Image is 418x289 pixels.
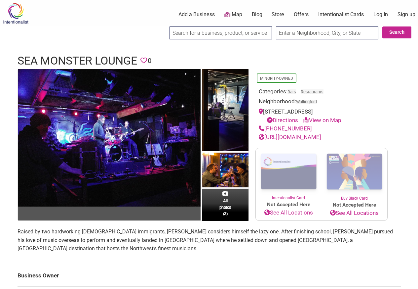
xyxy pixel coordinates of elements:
[18,53,137,69] h1: Sea Monster Lounge
[322,148,387,195] img: Buy Black Card
[259,87,384,98] div: Categories:
[301,89,323,94] a: Restaurants
[296,100,317,104] span: Wallingford
[256,201,322,209] span: Not Accepted Here
[259,134,321,140] a: [URL][DOMAIN_NAME]
[252,11,262,18] a: Blog
[287,89,296,94] a: Bars
[224,11,242,19] a: Map
[322,201,387,209] span: Not Accepted Here
[294,11,309,18] a: Offers
[148,56,151,66] span: 0
[373,11,388,18] a: Log In
[170,26,272,39] input: Search for a business, product, or service
[322,209,387,217] a: See All Locations
[256,148,322,195] img: Intentionalist Card
[303,117,341,123] a: View on Map
[259,108,384,124] div: [STREET_ADDRESS]
[267,117,298,123] a: Directions
[256,209,322,217] a: See All Locations
[259,125,312,132] a: [PHONE_NUMBER]
[382,26,411,38] button: Search
[178,11,215,18] a: Add a Business
[18,227,401,253] p: Raised by two hardworking [DEMOGRAPHIC_DATA] immigrants, [PERSON_NAME] considers himself the lazy...
[318,11,364,18] a: Intentionalist Cards
[140,56,147,66] span: You must be logged in to save favorites.
[18,265,401,287] td: Business Owner
[219,198,231,217] span: All photos (3)
[260,76,293,81] a: Minority-Owned
[276,26,378,39] input: Enter a Neighborhood, City, or State
[259,97,384,108] div: Neighborhood:
[398,11,415,18] a: Sign up
[322,148,387,201] a: Buy Black Card
[256,148,322,201] a: Intentionalist Card
[272,11,284,18] a: Store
